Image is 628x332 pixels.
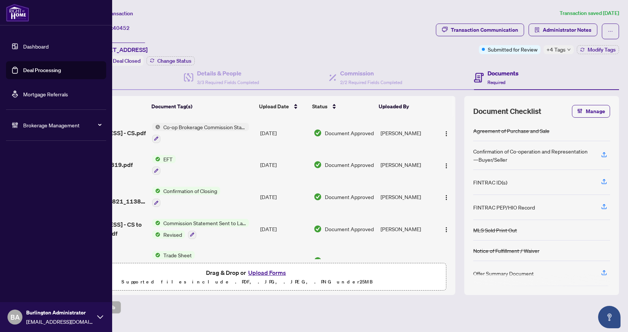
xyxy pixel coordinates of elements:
span: solution [535,27,540,32]
span: Drag & Drop or [206,268,288,277]
td: [DATE] [257,181,311,213]
span: Confirmation of Closing [160,187,220,195]
span: Drag & Drop orUpload FormsSupported files include .PDF, .JPG, .JPEG, .PNG under25MB [48,263,446,291]
button: Logo [440,127,452,139]
button: Open asap [598,306,621,328]
span: Document Approved [325,161,374,169]
span: 2/2 Required Fields Completed [340,80,402,85]
span: +4 Tags [547,45,566,54]
td: [PERSON_NAME] [378,181,437,213]
button: Administrator Notes [529,24,597,36]
span: Commission Statement Sent to Lawyer [160,219,249,227]
span: Upload Date [259,102,289,111]
button: Transaction Communication [436,24,524,36]
span: Burlington Administrator [26,308,93,317]
p: Supported files include .PDF, .JPG, .JPEG, .PNG under 25 MB [53,277,441,286]
button: Modify Tags [577,45,619,54]
span: Document Checklist [473,106,541,117]
img: Status Icon [152,230,160,239]
span: BA [10,312,20,322]
button: Status IconCo-op Brokerage Commission Statement [152,123,249,143]
div: Status: [93,56,144,66]
img: Document Status [314,129,322,137]
td: [PERSON_NAME] [378,117,437,149]
button: Change Status [147,56,195,65]
button: Logo [440,191,452,203]
span: Document Approved [325,225,374,233]
img: Document Status [314,225,322,233]
div: Confirmation of Co-operation and Representation—Buyer/Seller [473,147,592,164]
span: Change Status [157,58,191,63]
span: Document Approved [325,129,374,137]
td: [DATE] [257,213,311,245]
img: Document Status [314,193,322,201]
img: logo [6,4,29,22]
td: [DATE] [257,149,311,181]
button: Status IconTrade Sheet [152,251,207,271]
button: Status IconConfirmation of Closing [152,187,220,207]
td: [DATE] [257,117,311,149]
button: Upload Forms [246,268,288,277]
h4: Commission [340,69,402,78]
button: Status IconCommission Statement Sent to LawyerStatus IconRevised [152,219,249,239]
span: Deal Closed [113,58,141,64]
h4: Details & People [197,69,259,78]
span: EFT [160,155,176,163]
div: FINTRAC ID(s) [473,178,507,186]
img: Logo [443,131,449,137]
div: Notice of Fulfillment / Waiver [473,246,539,255]
button: Manage [572,105,610,118]
span: Document Approved [325,257,374,265]
img: Status Icon [152,123,160,131]
h4: Documents [487,69,518,78]
span: [EMAIL_ADDRESS][DOMAIN_NAME] [26,317,93,326]
th: Document Tag(s) [148,96,256,117]
a: Dashboard [23,43,49,50]
button: Logo [440,159,452,171]
td: [PERSON_NAME] [378,149,437,181]
button: Logo [440,255,452,267]
a: Deal Processing [23,67,61,74]
img: Status Icon [152,251,160,259]
span: Co-op Brokerage Commission Statement [160,123,249,131]
img: Logo [443,195,449,201]
span: Administrator Notes [543,24,591,36]
td: [DATE] [257,245,311,277]
span: View Transaction [93,10,133,17]
span: ellipsis [608,29,613,34]
span: Manage [586,105,605,117]
td: [PERSON_NAME] [378,245,437,277]
img: Document Status [314,161,322,169]
img: Logo [443,163,449,169]
span: Status [312,102,327,111]
a: Mortgage Referrals [23,91,68,97]
span: Document Approved [325,193,374,201]
span: [STREET_ADDRESS] [93,45,148,54]
img: Status Icon [152,155,160,163]
div: MLS Sold Print Out [473,226,517,234]
img: Logo [443,259,449,265]
span: Trade Sheet [160,251,195,259]
img: Document Status [314,257,322,265]
div: Offer Summary Document [473,269,534,277]
article: Transaction saved [DATE] [560,9,619,18]
td: [PERSON_NAME] [378,213,437,245]
div: FINTRAC PEP/HIO Record [473,203,535,211]
span: down [567,48,571,52]
img: Status Icon [152,219,160,227]
div: Agreement of Purchase and Sale [473,127,549,135]
span: Brokerage Management [23,121,101,129]
th: Status [309,96,376,117]
span: Submitted for Review [488,45,538,53]
img: Status Icon [152,187,160,195]
th: Uploaded By [376,96,434,117]
span: Revised [160,230,185,239]
span: Required [487,80,505,85]
button: Status IconEFT [152,155,176,175]
span: Modify Tags [588,47,616,52]
img: Logo [443,227,449,233]
div: Transaction Communication [451,24,518,36]
span: 3/3 Required Fields Completed [197,80,259,85]
span: 40452 [113,25,130,31]
th: Upload Date [256,96,309,117]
